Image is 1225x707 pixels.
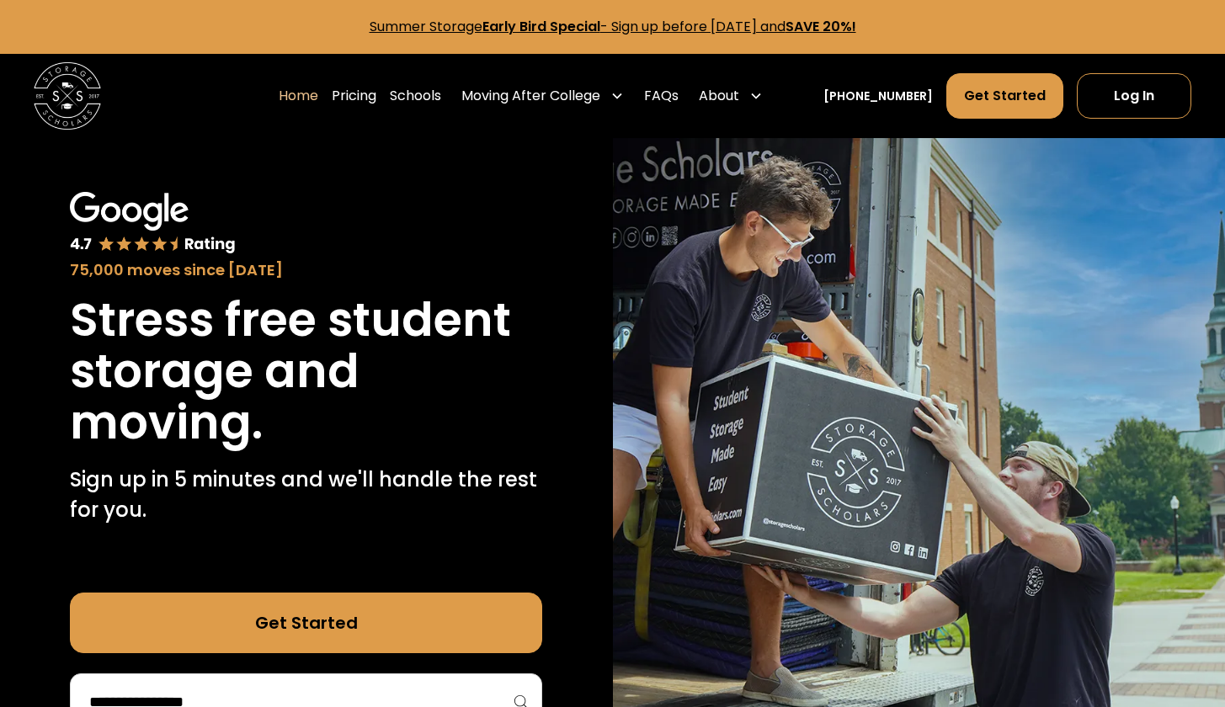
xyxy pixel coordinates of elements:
strong: SAVE 20%! [786,17,856,36]
strong: Early Bird Special [482,17,600,36]
div: About [699,86,739,106]
a: Schools [390,72,441,120]
div: Moving After College [461,86,600,106]
a: [PHONE_NUMBER] [823,88,933,105]
img: Google 4.7 star rating [70,192,235,255]
a: FAQs [644,72,679,120]
a: Log In [1077,73,1191,119]
a: Pricing [332,72,376,120]
a: Home [279,72,318,120]
a: Summer StorageEarly Bird Special- Sign up before [DATE] andSAVE 20%! [370,17,856,36]
div: About [692,72,770,120]
h1: Stress free student storage and moving. [70,295,542,448]
p: Sign up in 5 minutes and we'll handle the rest for you. [70,465,542,525]
img: Storage Scholars main logo [34,62,101,130]
a: home [34,62,101,130]
a: Get Started [946,73,1063,119]
div: 75,000 moves since [DATE] [70,258,542,281]
div: Moving After College [455,72,631,120]
a: Get Started [70,593,542,653]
